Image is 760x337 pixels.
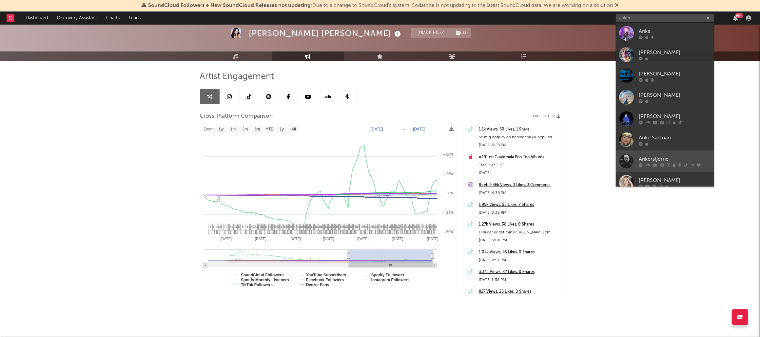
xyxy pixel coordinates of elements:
[224,225,226,229] span: 1
[319,225,321,229] span: 4
[330,225,332,229] span: 4
[361,225,363,229] span: 2
[479,133,557,141] div: Se mig cosplay en berliner på @upopulær <‘3
[616,87,714,108] a: [PERSON_NAME]
[265,127,273,132] text: YTD
[615,3,619,8] span: Dismiss
[479,236,557,244] div: [DATE] 3:00 PM
[419,225,421,229] span: 1
[242,225,244,229] span: 1
[479,181,557,189] div: Reel: 9.36k Views, 3 Likes, 3 Comments
[639,176,711,184] div: [PERSON_NAME]
[452,28,472,38] span: ( 2 )
[352,225,354,229] span: 4
[479,153,557,161] div: #191 on Guatemala Pop Top Albums
[405,225,407,229] span: 1
[21,11,52,25] a: Dashboard
[217,225,219,229] span: 2
[350,225,352,229] span: 4
[479,228,557,236] div: Hihi det er det min [PERSON_NAME] om
[479,221,557,228] a: 1.27k Views, 38 Likes, 0 Shares
[639,91,711,99] div: [PERSON_NAME]
[200,73,274,81] span: Artist Engagement
[427,237,438,241] text: [DATE]
[388,225,390,229] span: 1
[479,161,557,169] div: Track: <3DISC
[263,225,264,229] span: 4
[302,225,303,229] span: 1
[330,225,332,229] span: 4
[639,49,711,56] div: [PERSON_NAME]
[241,278,289,282] text: Spotify Monthly Listeners
[392,237,403,241] text: [DATE]
[639,112,711,120] div: [PERSON_NAME]
[479,201,557,209] a: 1.99k Views, 55 Likes, 2 Shares
[418,225,420,229] span: 5
[291,127,296,132] text: All
[369,225,371,229] span: 1
[616,150,714,172] a: Ankerstjerne
[324,225,326,229] span: 6
[268,225,270,229] span: 1
[374,225,376,229] span: 2
[241,283,273,287] text: TikTok Followers
[639,134,711,142] div: Anke Santuari
[310,225,312,229] span: 3
[401,225,403,229] span: 1
[254,225,256,229] span: 2
[242,127,248,132] text: 3m
[479,248,557,256] a: 1.04k Views, 45 Likes, 0 Shares
[357,237,369,241] text: [DATE]
[312,225,314,229] span: 3
[323,237,334,241] text: [DATE]
[443,152,454,156] text: + 50%
[371,278,409,282] text: Instagram Followers
[213,225,215,229] span: 1
[616,23,714,44] a: Anke
[215,225,217,229] span: 1
[358,225,360,229] span: 2
[246,225,248,229] span: 3
[241,273,284,277] text: SoundCloud Followers
[639,70,711,78] div: [PERSON_NAME]
[372,225,374,229] span: 1
[335,225,337,229] span: 2
[479,141,557,149] div: [DATE] 3:28 PM
[326,225,328,229] span: 2
[386,225,388,229] span: 3
[407,225,409,229] span: 4
[204,127,214,132] text: Zoom
[256,225,258,229] span: 3
[479,276,557,284] div: [DATE] 1:38 PM
[395,225,397,229] span: 2
[616,172,714,193] a: [PERSON_NAME]
[220,237,232,241] text: [DATE]
[255,237,266,241] text: [DATE]
[148,3,613,8] span: : Due to a change to SoundCloud's system, Sodatone is not updating to the latest SoundCloud data....
[616,65,714,87] a: [PERSON_NAME]
[452,28,471,38] button: (2)
[403,225,405,229] span: 2
[273,225,275,229] span: 3
[220,225,222,229] span: 2
[229,225,231,229] span: 3
[341,225,343,229] span: 2
[448,191,454,195] text: 0%
[434,225,436,229] span: 6
[209,225,211,229] span: 1
[384,225,386,229] span: 4
[317,225,319,229] span: 4
[479,288,557,296] div: 827 Views, 26 Likes, 0 Shares
[379,225,380,229] span: 2
[365,225,367,229] span: 1
[445,230,454,234] text: -50%
[376,225,378,229] span: 2
[397,225,399,229] span: 2
[306,278,344,282] text: Facebook Followers
[200,112,273,120] span: Cross-Platform Comparison
[218,127,224,132] text: 1w
[733,15,738,21] button: 99+
[394,225,396,229] span: 4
